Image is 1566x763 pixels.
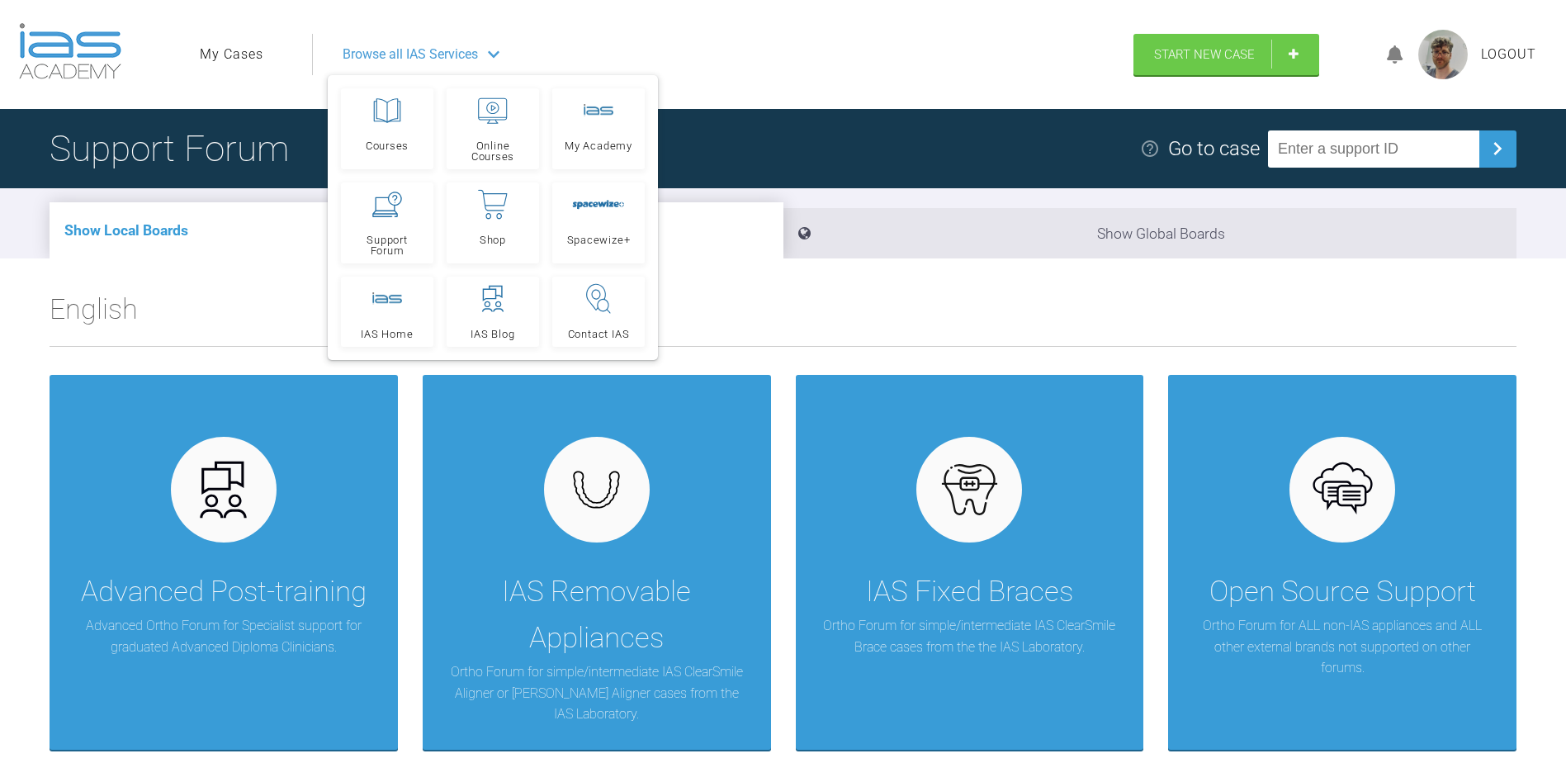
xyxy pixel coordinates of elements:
[423,375,771,750] a: IAS Removable AppliancesOrtho Forum for simple/intermediate IAS ClearSmile Aligner or [PERSON_NAM...
[783,208,1517,258] li: Show Global Boards
[50,120,289,178] h1: Support Forum
[1484,135,1511,162] img: chevronRight.28bd32b0.svg
[74,615,373,657] p: Advanced Ortho Forum for Specialist support for graduated Advanced Diploma Clinicians.
[565,140,632,151] span: My Academy
[348,235,426,256] span: Support Forum
[81,569,367,615] div: Advanced Post-training
[552,182,645,263] a: Spacewize+
[447,277,539,347] a: IAS Blog
[471,329,514,339] span: IAS Blog
[1268,130,1479,168] input: Enter a support ID
[480,235,506,245] span: Shop
[1418,30,1468,79] img: profile.png
[1481,44,1536,65] a: Logout
[1168,375,1516,750] a: Open Source SupportOrtho Forum for ALL non-IAS appliances and ALL other external brands not suppo...
[50,287,1516,346] h2: English
[50,375,398,750] a: Advanced Post-trainingAdvanced Ortho Forum for Specialist support for graduated Advanced Diploma ...
[1140,139,1160,159] img: help.e70b9f3d.svg
[938,458,1001,522] img: fixed.9f4e6236.svg
[200,44,263,65] a: My Cases
[866,569,1073,615] div: IAS Fixed Braces
[447,661,746,725] p: Ortho Forum for simple/intermediate IAS ClearSmile Aligner or [PERSON_NAME] Aligner cases from th...
[341,182,433,263] a: Support Forum
[552,277,645,347] a: Contact IAS
[343,44,478,65] span: Browse all IAS Services
[1193,615,1492,679] p: Ortho Forum for ALL non-IAS appliances and ALL other external brands not supported on other forums.
[821,615,1119,657] p: Ortho Forum for simple/intermediate IAS ClearSmile Brace cases from the the IAS Laboratory.
[567,235,631,245] span: Spacewize+
[19,23,121,79] img: logo-light.3e3ef733.png
[552,88,645,169] a: My Academy
[447,569,746,661] div: IAS Removable Appliances
[1154,47,1255,62] span: Start New Case
[366,140,409,151] span: Courses
[1168,133,1260,164] div: Go to case
[447,88,539,169] a: Online Courses
[50,202,783,258] li: Show Local Boards
[341,88,433,169] a: Courses
[1209,569,1476,615] div: Open Source Support
[361,329,413,339] span: IAS Home
[454,140,532,162] span: Online Courses
[565,466,628,514] img: removables.927eaa4e.svg
[341,277,433,347] a: IAS Home
[1311,458,1374,522] img: opensource.6e495855.svg
[1133,34,1319,75] a: Start New Case
[192,458,255,522] img: advanced.73cea251.svg
[796,375,1144,750] a: IAS Fixed BracesOrtho Forum for simple/intermediate IAS ClearSmile Brace cases from the the IAS L...
[568,329,630,339] span: Contact IAS
[447,182,539,263] a: Shop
